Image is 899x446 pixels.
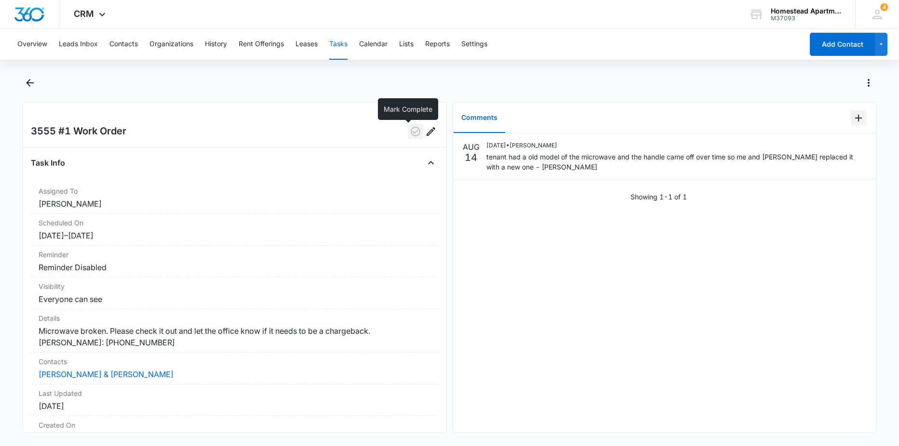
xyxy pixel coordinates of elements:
div: ReminderReminder Disabled [31,246,439,277]
p: [DATE] • [PERSON_NAME] [486,141,867,150]
button: Overview [17,29,47,60]
dt: Details [39,313,431,323]
a: [PERSON_NAME] & [PERSON_NAME] [39,369,174,379]
button: Leads Inbox [59,29,98,60]
button: Close [423,155,439,171]
dt: Reminder [39,249,431,260]
div: Contacts[PERSON_NAME] & [PERSON_NAME] [31,353,439,384]
button: Settings [461,29,487,60]
dt: Created On [39,420,431,430]
span: CRM [74,9,94,19]
p: Showing 1-1 of 1 [631,192,687,202]
button: Add Contact [810,33,875,56]
div: DetailsMicrowave broken. Please check it out and let the office know if it needs to be a chargeba... [31,309,439,353]
button: Add Comment [851,110,866,126]
p: tenant had a old model of the microwave and the handle came off over time so me and [PERSON_NAME]... [486,152,867,172]
dd: [DATE] [39,400,431,412]
button: Edit [423,124,439,139]
div: Assigned To[PERSON_NAME] [31,182,439,214]
button: Rent Offerings [239,29,284,60]
div: account id [771,15,841,22]
button: Calendar [359,29,388,60]
dt: Assigned To [39,186,431,196]
button: Actions [861,75,876,91]
div: Scheduled On[DATE]–[DATE] [31,214,439,246]
span: 4 [880,3,888,11]
dd: [PERSON_NAME] [39,198,431,210]
dd: Microwave broken. Please check it out and let the office know if it needs to be a chargeback. [PE... [39,325,431,348]
button: Lists [399,29,414,60]
div: Mark Complete [378,98,438,120]
button: Reports [425,29,450,60]
div: account name [771,7,841,15]
dd: Reminder Disabled [39,262,431,273]
button: Organizations [149,29,193,60]
div: Last Updated[DATE] [31,384,439,416]
p: 14 [465,153,477,162]
h4: Task Info [31,157,65,169]
dd: [DATE] – [DATE] [39,230,431,241]
div: VisibilityEveryone can see [31,277,439,309]
button: Tasks [329,29,348,60]
div: notifications count [880,3,888,11]
button: Leases [295,29,318,60]
h2: 3555 #1 Work Order [31,124,126,139]
button: Back [23,75,38,91]
dt: Last Updated [39,388,431,398]
p: AUG [463,141,480,153]
button: Contacts [109,29,138,60]
dt: Visibility [39,281,431,291]
button: History [205,29,227,60]
dt: Scheduled On [39,218,431,228]
dd: Everyone can see [39,293,431,305]
button: Comments [454,103,505,133]
dt: Contacts [39,356,431,367]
